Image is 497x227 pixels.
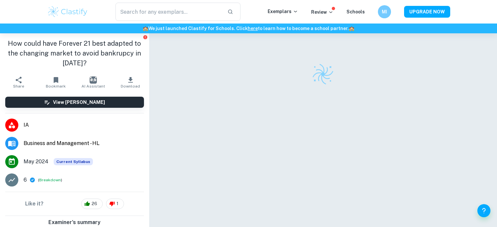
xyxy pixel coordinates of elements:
[47,5,89,18] img: Clastify logo
[381,8,388,15] h6: MI
[121,84,140,89] span: Download
[311,8,333,16] p: Review
[25,200,44,208] h6: Like it?
[53,99,105,106] h6: View [PERSON_NAME]
[13,84,24,89] span: Share
[115,3,222,21] input: Search for any exemplars...
[39,177,61,183] button: Breakdown
[248,26,258,31] a: here
[143,26,148,31] span: 🏫
[24,158,48,166] span: May 2024
[81,84,105,89] span: AI Assistant
[5,97,144,108] button: View [PERSON_NAME]
[24,176,27,184] p: 6
[404,6,450,18] button: UPGRADE NOW
[268,8,298,15] p: Exemplars
[112,73,149,91] button: Download
[3,219,147,226] h6: Examiner's summary
[5,39,144,68] h1: How could have Forever 21 best adapted to the changing market to avoid bankrupcy in [DATE]?
[477,204,490,217] button: Help and Feedback
[349,26,354,31] span: 🏫
[106,199,124,209] div: 1
[75,73,112,91] button: AI Assistant
[346,9,365,14] a: Schools
[378,5,391,18] button: MI
[37,73,75,91] button: Bookmark
[113,201,122,207] span: 1
[54,158,93,165] span: Current Syllabus
[90,76,97,84] img: AI Assistant
[24,121,144,129] span: IA
[1,25,496,32] h6: We just launched Clastify for Schools. Click to learn how to become a school partner.
[24,139,144,147] span: Business and Management - HL
[311,63,334,86] img: Clastify logo
[46,84,66,89] span: Bookmark
[81,199,103,209] div: 26
[38,177,62,183] span: ( )
[143,35,148,40] button: Report issue
[88,201,101,207] span: 26
[54,158,93,165] div: This exemplar is based on the current syllabus. Feel free to refer to it for inspiration/ideas wh...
